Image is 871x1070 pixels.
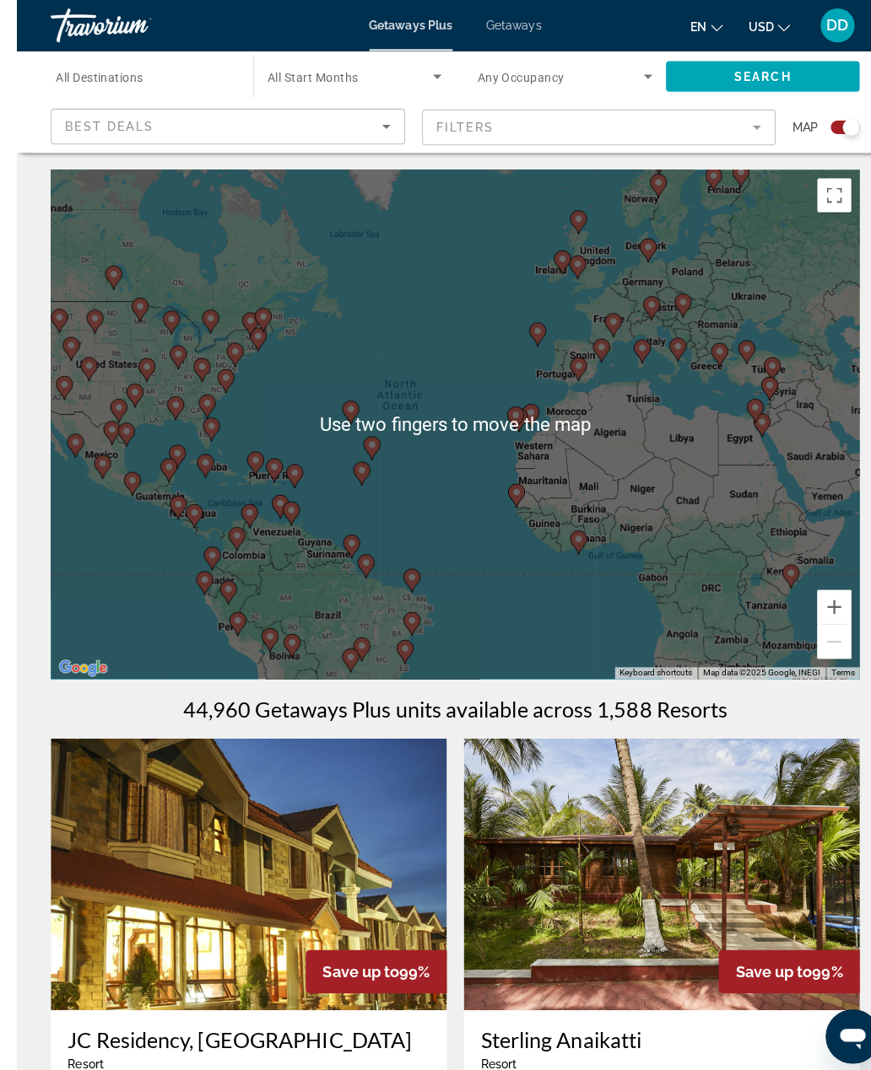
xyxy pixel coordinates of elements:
[39,70,126,83] span: All Destinations
[350,19,433,32] a: Getaways Plus
[165,691,706,717] h1: 44,960 Getaways Plus units available across 1,588 Resorts
[461,1020,820,1046] a: Sterling Anaikatti
[403,108,755,145] button: Filter
[795,177,829,211] button: Toggle fullscreen view
[249,70,339,83] span: All Start Months
[771,115,796,138] span: Map
[48,116,371,136] mat-select: Sort by
[681,664,798,673] span: Map data ©2025 Google, INEGI
[461,1050,496,1063] span: Resort
[467,19,522,32] a: Getaways
[669,14,701,39] button: Change language
[38,653,94,675] img: Google
[51,1020,410,1046] a: JC Residency, [GEOGRAPHIC_DATA]
[598,663,671,675] button: Keyboard shortcuts
[34,734,427,1003] img: DC79E01X.jpg
[457,70,544,83] span: Any Occupancy
[727,14,768,39] button: Change currency
[444,734,837,1003] img: DC81E01X.jpg
[287,944,427,987] div: 99%
[51,1050,86,1063] span: Resort
[697,944,837,987] div: 99%
[712,69,770,83] span: Search
[727,20,752,34] span: USD
[38,653,94,675] a: Open this area in Google Maps (opens a new window)
[795,586,829,620] button: Zoom in
[804,17,826,34] span: DD
[809,664,832,673] a: Terms (opens in new tab)
[669,20,685,34] span: en
[48,119,136,132] span: Best Deals
[34,3,203,47] a: Travorium
[304,956,380,974] span: Save up to
[714,956,790,974] span: Save up to
[645,61,837,91] button: Search
[795,621,829,654] button: Zoom out
[793,8,837,43] button: User Menu
[803,1003,857,1057] iframe: Button to launch messaging window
